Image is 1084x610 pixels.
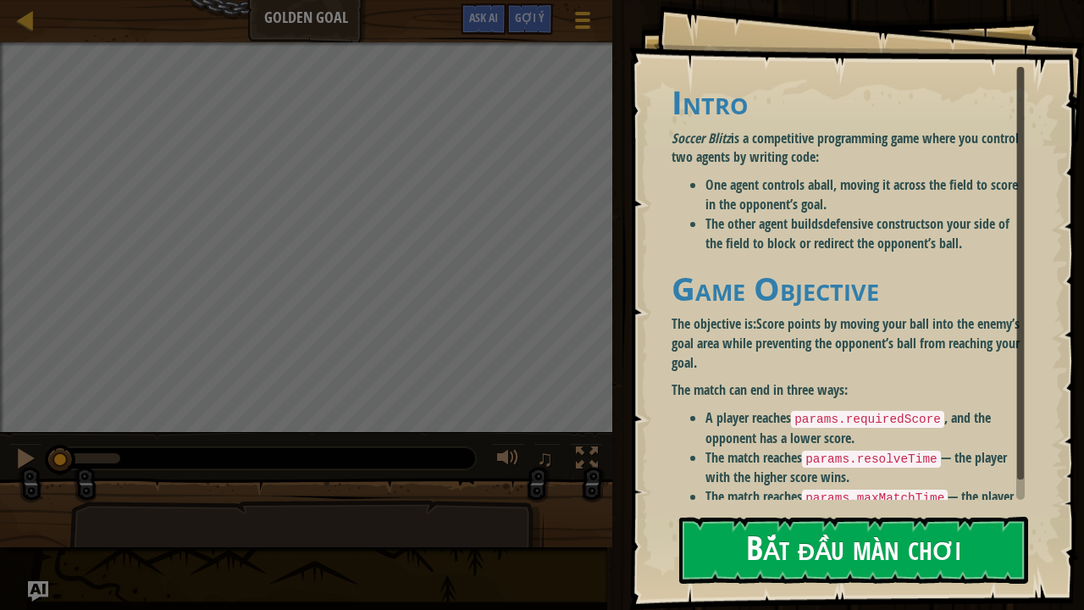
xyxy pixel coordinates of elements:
em: Soccer Blitz [672,129,731,147]
button: Tùy chỉnh âm lượng [491,443,525,478]
strong: defensive constructs [823,214,930,233]
span: Gợi ý [515,9,545,25]
h1: Game Objective [672,270,1025,306]
code: params.resolveTime [802,451,940,468]
button: ⌘ + P: Pause [8,443,42,478]
button: ♫ [534,443,562,478]
h1: Intro [672,84,1025,119]
li: One agent controls a , moving it across the field to score in the opponent’s goal. [705,175,1025,214]
p: is a competitive programming game where you control two agents by writing code: [672,129,1025,168]
button: Ask AI [461,3,506,35]
li: The other agent builds on your side of the field to block or redirect the opponent’s ball. [705,214,1025,253]
p: The objective is: [672,314,1025,373]
button: Hiện game menu [561,3,604,43]
li: A player reaches , and the opponent has a lower score. [705,408,1025,447]
strong: Score points by moving your ball into the enemy’s goal area while preventing the opponent’s ball ... [672,314,1020,372]
li: The match reaches — the player with the higher score wins. [705,448,1025,487]
li: The match reaches — the player with the higher score wins. [705,487,1025,526]
strong: ball [814,175,833,194]
p: The match can end in three ways: [672,380,1025,400]
span: ♫ [537,446,554,471]
code: params.maxMatchTime [802,490,948,507]
button: Ask AI [28,581,48,602]
button: Bắt đầu màn chơi [679,517,1028,584]
button: Bật tắt chế độ toàn màn hình [570,443,604,478]
span: Ask AI [469,9,498,25]
code: params.requiredScore [791,411,944,428]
